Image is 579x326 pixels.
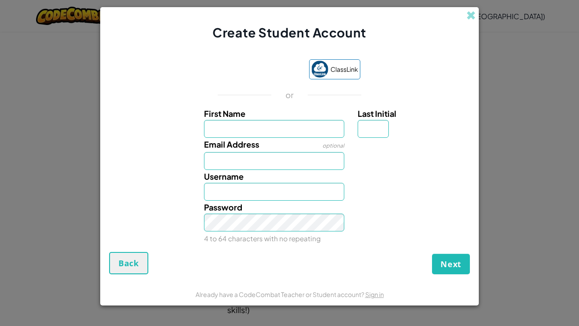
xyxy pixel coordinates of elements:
[204,139,259,149] span: Email Address
[285,90,294,100] p: or
[322,142,344,149] span: optional
[204,234,321,243] small: 4 to 64 characters with no repeating
[204,171,244,182] span: Username
[440,259,461,269] span: Next
[118,258,139,268] span: Back
[365,290,384,298] a: Sign in
[204,108,245,119] span: First Name
[432,254,470,274] button: Next
[358,108,396,119] span: Last Initial
[196,290,365,298] span: Already have a CodeCombat Teacher or Student account?
[109,252,148,274] button: Back
[330,63,358,76] span: ClassLink
[212,25,366,40] span: Create Student Account
[214,60,305,80] iframe: Sign in with Google Button
[204,202,242,212] span: Password
[311,61,328,78] img: classlink-logo-small.png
